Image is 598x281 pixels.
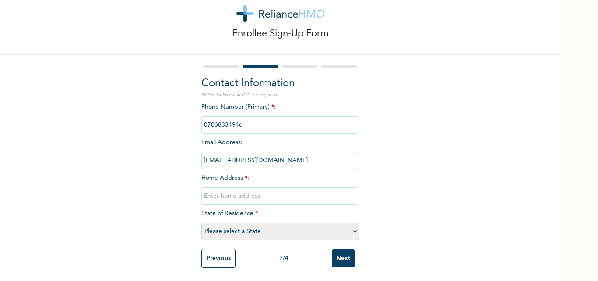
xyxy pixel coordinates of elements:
span: Email Address : [201,139,359,164]
input: Enter home address [201,187,359,205]
input: Next [332,249,355,267]
input: Enter email Address [201,152,359,169]
p: Enrollee Sign-Up Form [232,27,329,41]
img: logo [236,5,324,22]
div: 2 / 4 [236,254,332,263]
h2: Contact Information [201,76,359,92]
span: Phone Number (Primary) : [201,104,359,128]
span: State of Residence [201,210,359,235]
span: Home Address : [201,175,359,199]
input: Enter Primary Phone Number [201,116,359,134]
input: Previous [201,249,236,268]
p: NOTE: Fields marked (*) are required [201,92,359,98]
